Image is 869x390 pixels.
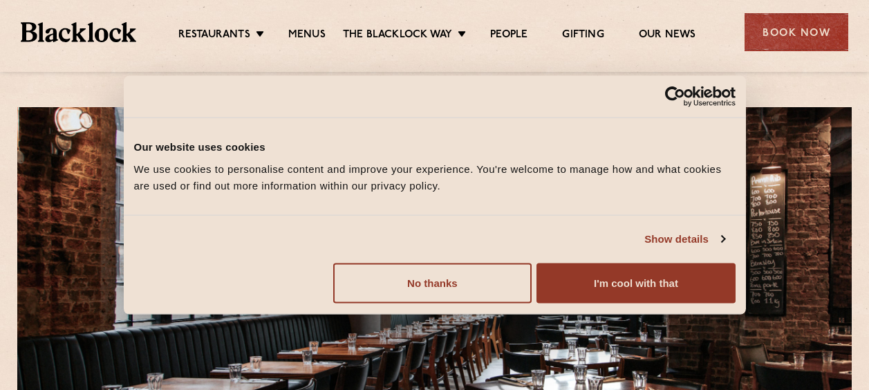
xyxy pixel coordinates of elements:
[536,263,735,303] button: I'm cool with that
[333,263,532,303] button: No thanks
[644,231,725,248] a: Show details
[562,28,604,44] a: Gifting
[490,28,527,44] a: People
[178,28,250,44] a: Restaurants
[615,86,736,107] a: Usercentrics Cookiebot - opens in a new window
[343,28,452,44] a: The Blacklock Way
[639,28,696,44] a: Our News
[134,160,736,194] div: We use cookies to personalise content and improve your experience. You're welcome to manage how a...
[134,139,736,156] div: Our website uses cookies
[21,22,136,41] img: BL_Textured_Logo-footer-cropped.svg
[288,28,326,44] a: Menus
[745,13,848,51] div: Book Now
